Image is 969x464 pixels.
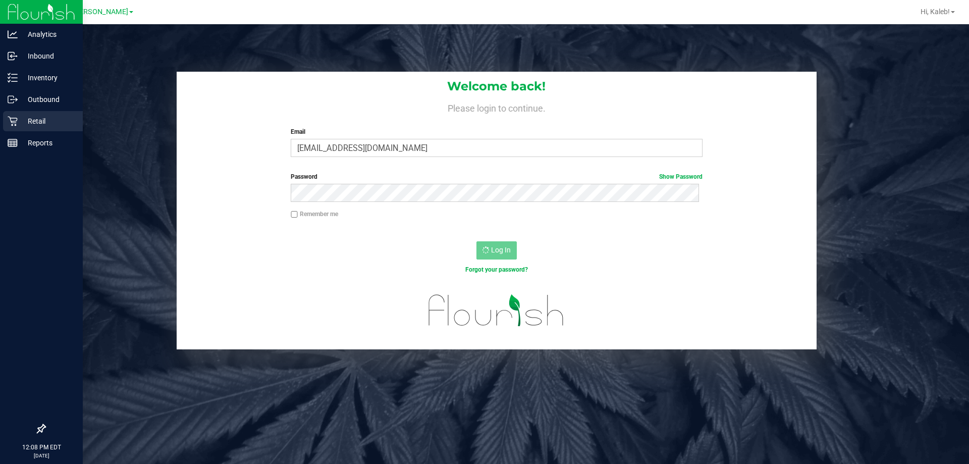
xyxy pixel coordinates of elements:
a: Show Password [659,173,703,180]
inline-svg: Inventory [8,73,18,83]
inline-svg: Inbound [8,51,18,61]
label: Remember me [291,210,338,219]
h4: Please login to continue. [177,101,817,113]
p: Retail [18,115,78,127]
img: flourish_logo.svg [416,285,576,336]
span: Hi, Kaleb! [921,8,950,16]
p: 12:08 PM EDT [5,443,78,452]
inline-svg: Analytics [8,29,18,39]
p: Inbound [18,50,78,62]
p: Analytics [18,28,78,40]
inline-svg: Outbound [8,94,18,105]
span: Password [291,173,317,180]
input: Remember me [291,211,298,218]
span: Log In [491,246,511,254]
p: Reports [18,137,78,149]
span: [PERSON_NAME] [73,8,128,16]
label: Email [291,127,702,136]
p: Outbound [18,93,78,106]
inline-svg: Reports [8,138,18,148]
h1: Welcome back! [177,80,817,93]
a: Forgot your password? [465,266,528,273]
p: Inventory [18,72,78,84]
p: [DATE] [5,452,78,459]
inline-svg: Retail [8,116,18,126]
button: Log In [476,241,517,260]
